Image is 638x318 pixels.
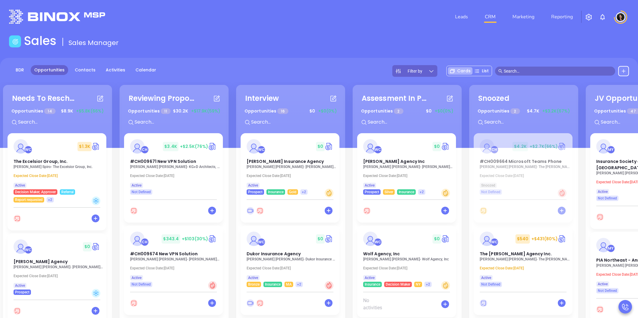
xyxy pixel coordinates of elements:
[365,274,375,281] span: Active
[14,274,104,278] p: Expected Close Date: [DATE]
[124,133,224,226] div: profileCarla Humber$3.4K+$2.5K(76%)Circle dollar#CH009671 New VPN Solution[PERSON_NAME] [PERSON_N...
[325,142,333,151] a: Quote
[302,189,306,195] span: +2
[325,234,333,243] img: Quote
[515,234,530,244] span: $ 540
[241,133,339,195] a: profileWalter Contreras$0Circle dollar[PERSON_NAME] Insurance Agency[PERSON_NAME] [PERSON_NAME]- ...
[474,133,573,195] a: profileCarla Humber$4.2K+$2.7K(66%)Circle dollar#CH009664 Microsoft Teams Phone[PERSON_NAME] [PER...
[480,139,494,154] img: #CH009664 Microsoft Teams Phone
[268,189,284,195] span: Insurance
[480,257,570,261] p: Jessica A. Hess - The Willis E. Kilborne Agency Inc.
[162,234,180,244] span: $ 343.4
[251,118,341,126] input: Search...
[12,65,28,75] a: BDR
[286,281,292,288] span: MA
[31,65,68,75] a: Opportunities
[208,142,217,151] img: Quote
[247,165,337,169] p: Andrea Guillory - Harlan Insurance Agency
[374,146,382,154] div: Walter Contreras
[24,34,56,48] h1: Sales
[132,281,151,288] span: Not Defined
[92,142,100,151] img: Quote
[426,281,430,288] span: +2
[474,133,574,226] div: profileCarla Humber$4.2K+$2.7K(66%)Circle dollar#CH009664 Microsoft Teams Phone[PERSON_NAME] [PER...
[558,189,567,197] div: Hot
[124,226,224,318] div: profileCarla Humber$343.4+$103(30%)Circle dollar#CH009674 New VPN Solution[PERSON_NAME] [PERSON_N...
[363,232,378,246] img: Wolf Agency, Inc
[132,274,141,281] span: Active
[92,289,100,298] div: Cold
[363,257,453,261] p: Connie Caputo - Wolf Agency, Inc
[14,265,104,269] p: Wayne Vitale - Vitale Agency
[441,142,450,151] img: Quote
[247,139,261,154] img: Harlan Insurance Agency
[480,158,562,164] span: #CH009664 Microsoft Teams Phone
[128,106,171,117] p: Opportunities
[248,274,258,281] span: Active
[441,234,450,243] a: Quote
[365,281,380,288] span: Insurance
[124,133,223,195] a: profileCarla Humber$3.4K+$2.5K(76%)Circle dollar#CH009671 New VPN Solution[PERSON_NAME] [PERSON_N...
[130,232,144,246] img: #CH009674 New VPN Solution
[420,189,424,195] span: +2
[484,118,574,126] input: Search...
[24,246,32,254] div: Walter Contreras
[130,158,196,164] span: #CH009671 New VPN Solution
[71,65,99,75] a: Contacts
[241,89,341,133] div: InterviewOpportunities 16$0+$0(0%)
[365,189,379,195] span: Prospect
[241,226,339,287] a: profileWalter Contreras$0Circle dollarDukor Insurance Agency[PERSON_NAME] [PERSON_NAME]- Dukor In...
[248,281,260,288] span: Bronze
[163,142,178,151] span: $ 3.4K
[525,106,541,116] span: $ 4.7K
[247,251,301,257] span: Dukor Insurance Agency
[357,133,457,226] div: profileWalter Contreras$0Circle dollar[PERSON_NAME] Agency Inc[PERSON_NAME] [PERSON_NAME]- [PERSO...
[247,158,324,164] span: Harlan Insurance Agency
[15,196,43,203] span: Report requested
[14,158,68,164] span: The Excelsior Group, Inc.
[15,282,25,289] span: Active
[542,108,570,114] span: +$3.2K (67%)
[374,238,382,246] div: Walter Contreras
[208,234,217,243] a: Quote
[257,146,265,154] div: Walter Contreras
[59,106,74,116] span: $ 8.9K
[76,108,104,114] span: +$5.8K (66%)
[44,108,55,114] span: 14
[308,106,317,116] span: $ 0
[14,259,68,265] span: Vitale Agency
[531,236,558,242] span: +$431 (80%)
[498,69,503,73] span: search
[14,165,104,169] p: David Spiro - The Excelsior Group, Inc.
[384,189,393,195] span: Silver
[558,142,567,151] img: Quote
[598,188,608,195] span: Active
[8,133,108,233] div: profileWalter Contreras$1.3KCircle dollarThe Excelsior Group, Inc.[PERSON_NAME] Spiro- The Excels...
[361,106,403,117] p: Opportunities
[481,274,491,281] span: Active
[512,142,528,151] span: $ 4.2K
[363,139,378,154] img: Dreher Agency Inc
[453,11,470,23] a: Leads
[316,234,325,244] span: $ 0
[530,143,558,149] span: +$2.7K (66%)
[325,189,333,197] div: Warm
[480,165,570,169] p: Derek Oberman - The Oberman Companies
[367,118,457,126] input: Search...
[182,236,208,242] span: +$103 (30%)
[480,232,494,246] img: The Willis E. Kilborne Agency Inc.
[424,106,433,116] span: $ 0
[549,11,575,23] a: Reporting
[124,89,224,133] div: Reviewing ProposalOpportunities 11$30.2K+$17.9K(59%)
[191,108,220,114] span: +$17.9K (59%)
[180,143,208,149] span: +$2.5K (76%)
[480,174,570,178] p: Expected Close Date: [DATE]
[11,106,56,117] p: Opportunities
[598,287,617,294] span: Not Defined
[596,238,611,252] img: PIA Northeast - Annual Convention
[585,13,592,21] img: iconSetting
[130,266,220,270] p: Expected Close Date: [DATE]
